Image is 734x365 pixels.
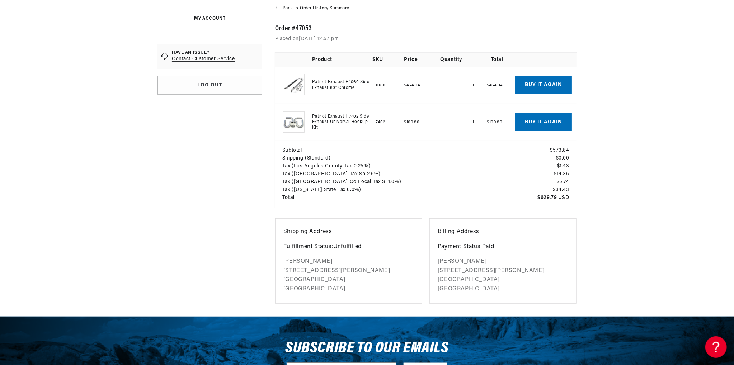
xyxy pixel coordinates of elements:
p: Shipping Address [283,227,414,237]
td: Tax (Los Angeles County Tax 0.25%) [275,162,479,170]
td: $464.04 [479,67,515,104]
td: Tax ([GEOGRAPHIC_DATA] Co Local Tax Sl 1.0%) [275,178,479,186]
th: Quantity [440,53,479,67]
p: [PERSON_NAME] [STREET_ADDRESS][PERSON_NAME] [GEOGRAPHIC_DATA] [GEOGRAPHIC_DATA] [438,257,568,294]
td: Tax ([GEOGRAPHIC_DATA] Tax Sp 2.5%) [275,170,479,178]
button: Buy it again [515,76,572,94]
td: $0.00 [479,155,577,162]
h3: Subscribe to our emails [285,342,449,355]
a: Patriot Exhaust H1060 Side Exhaust 60" Chrome [312,80,370,91]
button: Buy it again [515,113,572,131]
th: Total [479,53,515,67]
td: Tax ([US_STATE] State Tax 6.0%) [275,186,479,194]
td: Shipping (Standard) [275,155,479,162]
td: $629.79 USD [479,194,577,208]
th: Price [404,53,440,67]
img: Patriot Exhaust H7402 Side Exhaust Universal Hookup Kit [283,111,305,133]
p: Paid [438,242,568,252]
td: H1060 [372,67,404,104]
td: Total [275,194,479,208]
td: $573.84 [479,141,577,155]
td: 1 [440,67,479,104]
td: $34.43 [479,186,577,194]
p: Placed on [275,35,577,42]
td: $109.80 [479,104,515,141]
span: $109.80 [404,120,419,124]
a: MY ACCOUNT [194,16,226,21]
div: HAVE AN ISSUE? [172,50,235,56]
p: Billing Address [438,227,568,237]
p: [PERSON_NAME] [STREET_ADDRESS][PERSON_NAME] [GEOGRAPHIC_DATA] [GEOGRAPHIC_DATA] [283,257,414,294]
a: Log out [157,76,262,95]
time: [DATE] 12:57 pm [299,36,339,42]
td: $14.35 [479,170,577,178]
strong: Payment Status: [438,244,482,250]
td: H7402 [372,104,404,141]
strong: Fulfillment Status: [283,244,333,250]
h2: Order #47053 [275,26,577,32]
td: 1 [440,104,479,141]
a: Contact Customer Service [172,56,235,63]
a: Back to Order History Summary [275,5,577,11]
p: Unfulfilled [283,242,414,252]
td: $1.43 [479,162,577,170]
img: Patriot Exhaust H1060 Side Exhaust 60" Chrome [283,74,305,95]
a: Patriot Exhaust H7402 Side Exhaust Universal Hookup Kit [312,114,370,131]
span: $464.04 [404,83,420,87]
th: Product [312,53,372,67]
td: Subtotal [275,141,479,155]
td: $5.74 [479,178,577,186]
th: SKU [372,53,404,67]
